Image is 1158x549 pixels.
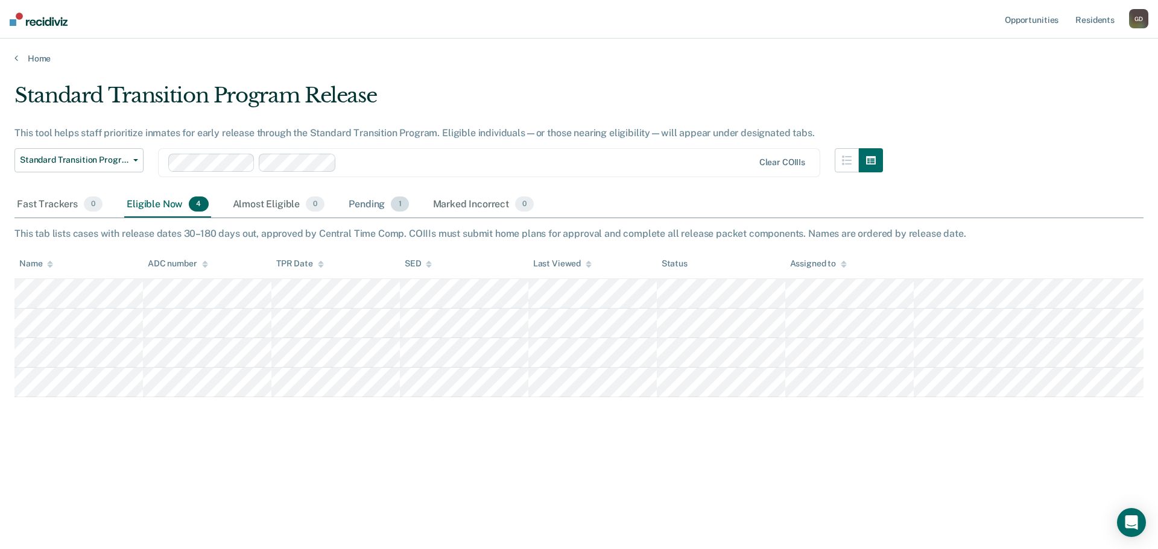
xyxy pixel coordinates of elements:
span: 0 [306,196,324,212]
span: 0 [84,196,103,212]
div: Assigned to [790,259,847,269]
div: Almost Eligible0 [230,192,327,218]
div: Fast Trackers0 [14,192,105,218]
div: This tool helps staff prioritize inmates for early release through the Standard Transition Progra... [14,127,883,139]
button: Standard Transition Program Release [14,148,144,172]
div: TPR Date [276,259,324,269]
div: Clear COIIIs [759,157,805,168]
div: Pending1 [346,192,411,218]
span: Standard Transition Program Release [20,155,128,165]
div: Status [662,259,688,269]
div: Open Intercom Messenger [1117,508,1146,537]
div: Last Viewed [533,259,592,269]
div: Name [19,259,53,269]
div: This tab lists cases with release dates 30–180 days out, approved by Central Time Comp. COIIIs mu... [14,228,1144,239]
img: Recidiviz [10,13,68,26]
span: 4 [189,196,208,212]
span: 0 [515,196,534,212]
div: ADC number [148,259,208,269]
div: G D [1129,9,1148,28]
button: GD [1129,9,1148,28]
div: Marked Incorrect0 [431,192,537,218]
div: Standard Transition Program Release [14,83,883,118]
div: Eligible Now4 [124,192,210,218]
span: 1 [391,196,408,212]
a: Home [14,53,1144,64]
div: SED [405,259,432,269]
